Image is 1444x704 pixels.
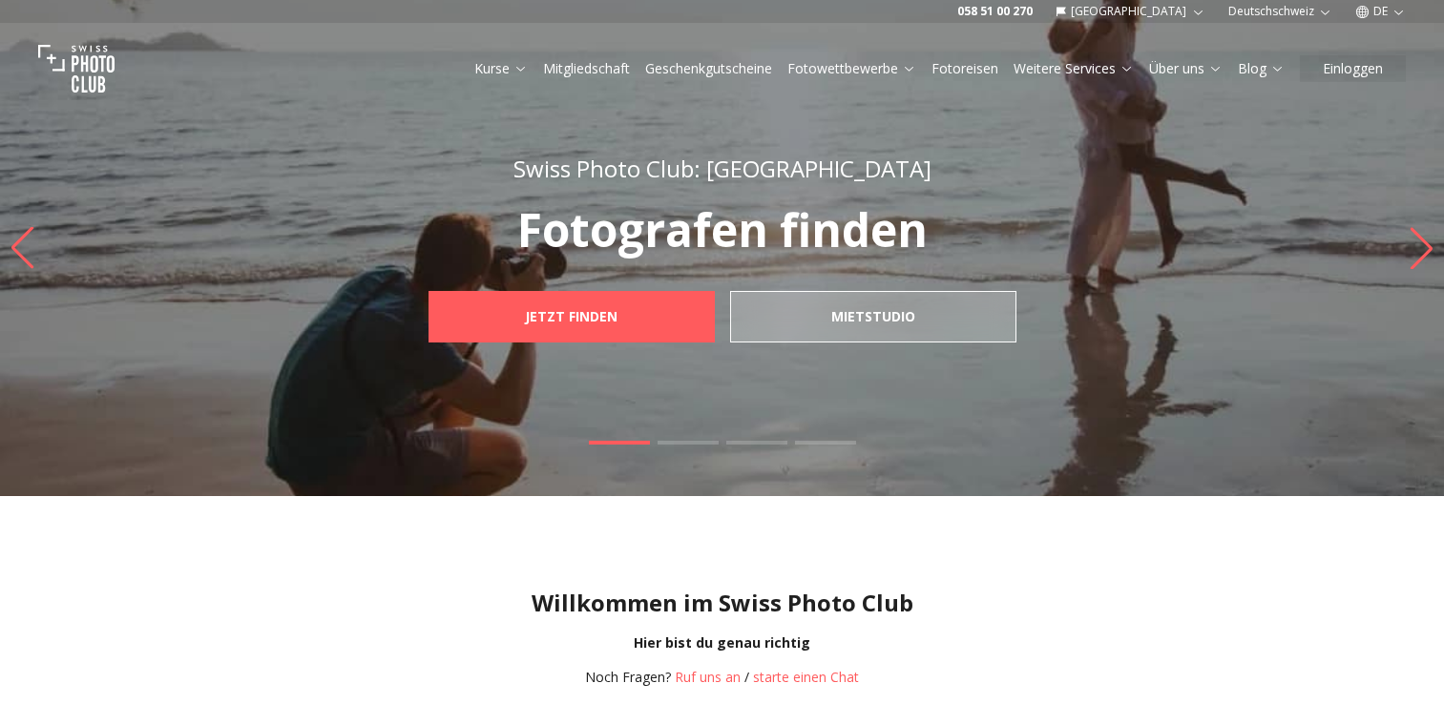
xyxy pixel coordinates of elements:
a: Blog [1238,59,1285,78]
a: Über uns [1149,59,1223,78]
button: Mitgliedschaft [535,55,638,82]
button: Fotowettbewerbe [780,55,924,82]
a: Mitgliedschaft [543,59,630,78]
button: starte einen Chat [753,668,859,687]
button: Weitere Services [1006,55,1141,82]
button: Einloggen [1300,55,1406,82]
button: Kurse [467,55,535,82]
a: JETZT FINDEN [429,291,715,342]
p: Fotografen finden [387,207,1058,253]
a: Fotoreisen [931,59,998,78]
h1: Willkommen im Swiss Photo Club [15,588,1429,618]
a: Ruf uns an [675,668,741,686]
img: Swiss photo club [38,31,115,107]
button: Fotoreisen [924,55,1006,82]
button: Geschenkgutscheine [638,55,780,82]
a: Weitere Services [1014,59,1134,78]
a: Kurse [474,59,528,78]
button: Über uns [1141,55,1230,82]
a: 058 51 00 270 [957,4,1033,19]
b: mietstudio [831,307,915,326]
span: Noch Fragen? [585,668,671,686]
a: Geschenkgutscheine [645,59,772,78]
div: / [585,668,859,687]
b: JETZT FINDEN [525,307,617,326]
div: Hier bist du genau richtig [15,633,1429,652]
a: Fotowettbewerbe [787,59,916,78]
a: mietstudio [730,291,1016,342]
span: Swiss Photo Club: [GEOGRAPHIC_DATA] [513,153,931,184]
button: Blog [1230,55,1292,82]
